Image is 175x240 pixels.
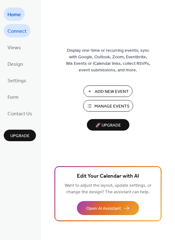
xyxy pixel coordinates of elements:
[4,57,27,70] a: Design
[4,7,25,21] a: Home
[10,133,30,139] span: Upgrade
[4,107,36,120] a: Contact Us
[4,24,30,37] a: Connect
[7,60,23,69] span: Design
[83,85,132,97] button: Add New Event
[4,90,22,103] a: Form
[83,100,133,112] button: Manage Events
[66,47,150,74] span: Display one-time or recurring events, sync with Google, Outlook, Zoom, Eventbrite, Wix Events or ...
[91,121,126,130] span: 🚀 Upgrade
[7,26,27,36] span: Connect
[7,93,19,102] span: Form
[87,119,129,131] button: 🚀 Upgrade
[4,74,30,87] a: Settings
[7,109,32,119] span: Contact Us
[77,201,139,215] button: Open AI Assistant
[4,130,36,141] button: Upgrade
[7,43,21,53] span: Views
[95,89,129,95] span: Add New Event
[7,76,26,86] span: Settings
[7,10,21,20] span: Home
[65,181,152,196] span: Want to adjust the layout, update settings, or change the design? The assistant can help.
[4,41,25,54] a: Views
[94,103,129,110] span: Manage Events
[86,205,121,212] span: Open AI Assistant
[77,172,139,181] span: Edit Your Calendar with AI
